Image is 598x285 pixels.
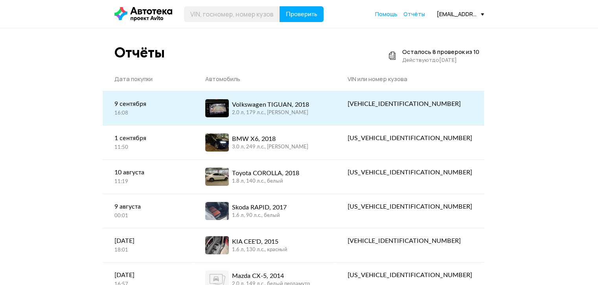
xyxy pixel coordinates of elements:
[437,10,484,18] div: [EMAIL_ADDRESS][DOMAIN_NAME]
[114,99,182,109] div: 9 сентября
[114,270,182,280] div: [DATE]
[347,99,472,109] div: [VEHICLE_IDENTIFICATION_NUMBER]
[232,237,287,246] div: KIA CEE'D, 2015
[114,247,182,254] div: 18:01
[103,91,193,125] a: 9 сентября16:08
[347,75,472,83] div: VIN или номер кузова
[114,168,182,177] div: 10 августа
[335,126,484,151] a: [US_VEHICLE_IDENTIFICATION_NUMBER]
[232,168,299,178] div: Toyota COROLLA, 2018
[114,178,182,185] div: 11:19
[114,75,182,83] div: Дата покупки
[232,134,308,144] div: BMW X6, 2018
[335,91,484,117] a: [VEHICLE_IDENTIFICATION_NUMBER]
[335,194,484,219] a: [US_VEHICLE_IDENTIFICATION_NUMBER]
[103,160,193,193] a: 10 августа11:19
[103,126,193,159] a: 1 сентября11:50
[286,11,317,17] span: Проверить
[402,48,479,56] div: Осталось 8 проверок из 10
[205,75,324,83] div: Автомобиль
[335,228,484,254] a: [VEHICLE_IDENTIFICATION_NUMBER]
[232,203,287,212] div: Skoda RAPID, 2017
[114,133,182,143] div: 1 сентября
[232,109,309,117] div: 2.0 л, 179 л.c., [PERSON_NAME]
[232,144,308,151] div: 3.0 л, 249 л.c., [PERSON_NAME]
[114,236,182,246] div: [DATE]
[347,270,472,280] div: [US_VEHICLE_IDENTIFICATION_NUMBER]
[103,228,193,262] a: [DATE]18:01
[375,10,397,18] a: Помощь
[232,271,310,281] div: Mazda CX-5, 2014
[114,110,182,117] div: 16:08
[193,194,336,228] a: Skoda RAPID, 20171.6 л, 90 л.c., белый
[103,194,193,228] a: 9 августа00:01
[347,236,472,246] div: [VEHICLE_IDENTIFICATION_NUMBER]
[114,44,165,61] div: Отчёты
[232,212,287,219] div: 1.6 л, 90 л.c., белый
[402,56,479,64] div: Действуют до [DATE]
[193,91,336,125] a: Volkswagen TIGUAN, 20182.0 л, 179 л.c., [PERSON_NAME]
[184,6,280,22] input: VIN, госномер, номер кузова
[335,160,484,185] a: [US_VEHICLE_IDENTIFICATION_NUMBER]
[347,133,472,143] div: [US_VEHICLE_IDENTIFICATION_NUMBER]
[114,202,182,211] div: 9 августа
[114,213,182,220] div: 00:01
[193,160,336,194] a: Toyota COROLLA, 20181.8 л, 140 л.c., белый
[232,246,287,254] div: 1.6 л, 130 л.c., красный
[347,168,472,177] div: [US_VEHICLE_IDENTIFICATION_NUMBER]
[193,228,336,262] a: KIA CEE'D, 20151.6 л, 130 л.c., красный
[114,144,182,151] div: 11:50
[232,100,309,109] div: Volkswagen TIGUAN, 2018
[193,126,336,159] a: BMW X6, 20183.0 л, 249 л.c., [PERSON_NAME]
[347,202,472,211] div: [US_VEHICLE_IDENTIFICATION_NUMBER]
[280,6,324,22] button: Проверить
[232,178,299,185] div: 1.8 л, 140 л.c., белый
[403,10,425,18] a: Отчёты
